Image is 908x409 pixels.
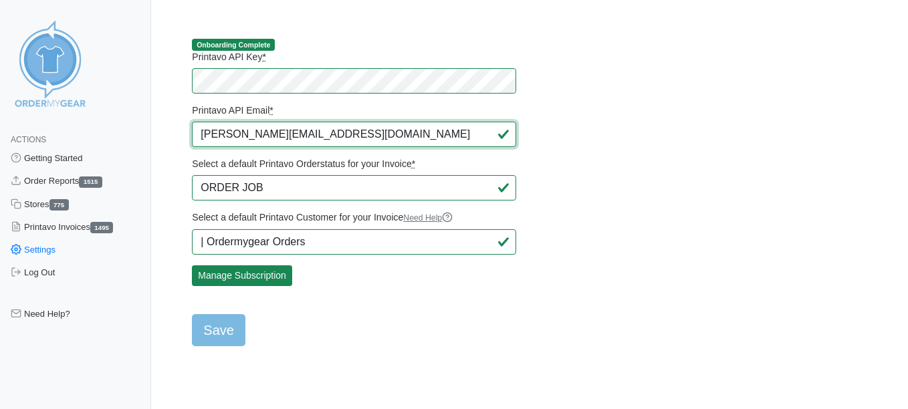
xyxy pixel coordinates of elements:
span: Actions [11,135,46,144]
label: Select a default Printavo Customer for your Invoice [192,211,516,224]
label: Printavo API Email [192,104,516,116]
a: Need Help [403,213,453,223]
abbr: required [412,158,415,169]
label: Printavo API Key [192,51,516,63]
input: Save [192,314,245,346]
span: 1515 [79,176,102,188]
abbr: required [262,51,265,62]
input: Type at least 4 characters [192,229,516,255]
abbr: required [269,105,273,116]
span: 775 [49,199,69,211]
a: Manage Subscription [192,265,292,286]
span: Onboarding Complete [192,39,275,51]
label: Select a default Printavo Orderstatus for your Invoice [192,158,516,170]
span: 1495 [90,222,113,233]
